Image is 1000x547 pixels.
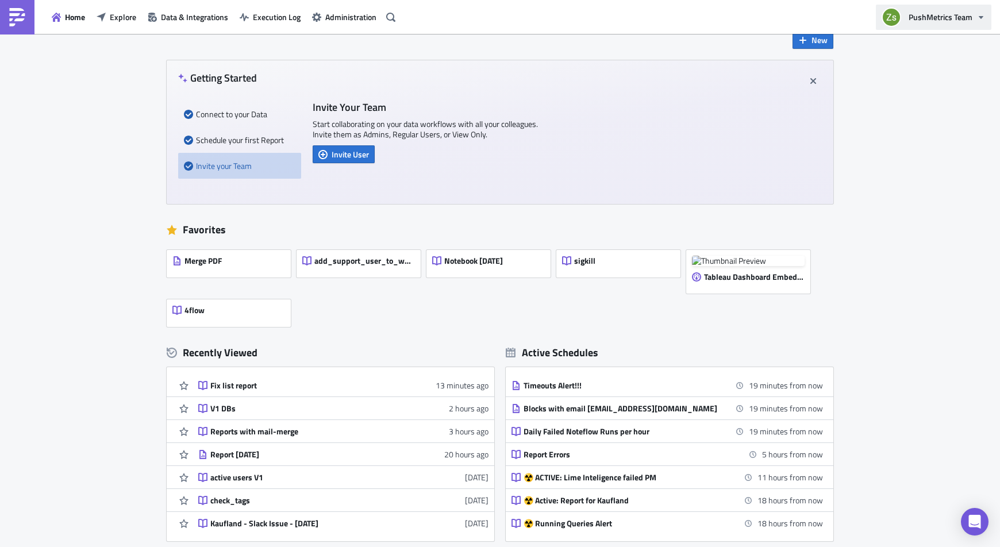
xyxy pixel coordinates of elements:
[762,448,823,460] time: 2025-09-18 19:00
[449,425,489,437] time: 2025-09-18T07:49:36Z
[436,379,489,391] time: 2025-09-18T10:27:59Z
[46,8,91,26] button: Home
[511,397,823,419] a: Blocks with email [EMAIL_ADDRESS][DOMAIN_NAME]19 minutes from now
[91,8,142,26] button: Explore
[704,272,804,282] span: Tableau Dashboard Embed [DATE]
[524,449,725,460] div: Report Errors
[234,8,306,26] button: Execution Log
[465,471,489,483] time: 2025-09-16T11:28:29Z
[210,403,411,414] div: V1 DBs
[8,8,26,26] img: PushMetrics
[184,153,295,179] div: Invite your Team
[198,420,489,442] a: Reports with mail-merge3 hours ago
[198,512,489,534] a: Kaufland - Slack Issue - [DATE][DATE]
[325,11,376,23] span: Administration
[556,244,686,294] a: sigkill
[511,374,823,396] a: Timeouts Alert!!!19 minutes from now
[524,380,725,391] div: Timeouts Alert!!!
[511,512,823,534] a: ☢️ Running Queries Alert18 hours from now
[757,471,823,483] time: 2025-09-19 01:00
[757,494,823,506] time: 2025-09-19 08:00
[313,145,375,163] button: Invite User
[749,402,823,414] time: 2025-09-18 14:00
[506,346,598,359] div: Active Schedules
[909,11,972,23] span: PushMetrics Team
[574,256,595,266] span: sigkill
[511,443,823,465] a: Report Errors5 hours from now
[184,305,205,315] span: 4flow
[511,489,823,511] a: ☢️ Active: Report for Kaufland18 hours from now
[142,8,234,26] button: Data & Integrations
[184,127,295,153] div: Schedule your first Report
[876,5,991,30] button: PushMetrics Team
[210,380,411,391] div: Fix list report
[465,517,489,529] time: 2025-09-05T14:17:03Z
[210,449,411,460] div: Report [DATE]
[749,425,823,437] time: 2025-09-18 14:00
[524,495,725,506] div: ☢️ Active: Report for Kaufland
[253,11,301,23] span: Execution Log
[198,489,489,511] a: check_tags[DATE]
[297,244,426,294] a: add_support_user_to_workspace
[449,402,489,414] time: 2025-09-18T08:47:12Z
[161,11,228,23] span: Data & Integrations
[167,294,297,327] a: 4flow
[511,466,823,488] a: ☢️ ACTIVE: Lime Inteligence failed PM11 hours from now
[511,420,823,442] a: Daily Failed Noteflow Runs per hour19 minutes from now
[313,119,543,140] p: Start collaborating on your data workflows with all your colleagues. Invite them as Admins, Regul...
[210,495,411,506] div: check_tags
[167,244,297,294] a: Merge PDF
[210,518,411,529] div: Kaufland - Slack Issue - [DATE]
[167,344,494,361] div: Recently Viewed
[686,244,816,294] a: Thumbnail PreviewTableau Dashboard Embed [DATE]
[198,397,489,419] a: V1 DBs2 hours ago
[184,101,295,127] div: Connect to your Data
[198,466,489,488] a: active users V1[DATE]
[314,256,414,266] span: add_support_user_to_workspace
[306,8,382,26] button: Administration
[198,443,489,465] a: Report [DATE]20 hours ago
[444,448,489,460] time: 2025-09-17T14:46:40Z
[465,494,489,506] time: 2025-09-05T14:41:03Z
[524,403,725,414] div: Blocks with email [EMAIL_ADDRESS][DOMAIN_NAME]
[313,101,543,113] h4: Invite Your Team
[524,518,725,529] div: ☢️ Running Queries Alert
[426,244,556,294] a: Notebook [DATE]
[210,426,411,437] div: Reports with mail-merge
[524,426,725,437] div: Daily Failed Noteflow Runs per hour
[110,11,136,23] span: Explore
[65,11,85,23] span: Home
[210,472,411,483] div: active users V1
[793,31,833,49] button: New
[811,34,828,46] span: New
[332,148,369,160] span: Invite User
[178,72,257,84] h4: Getting Started
[184,256,222,266] span: Merge PDF
[692,256,805,266] img: Thumbnail Preview
[749,379,823,391] time: 2025-09-18 14:00
[524,472,725,483] div: ☢️ ACTIVE: Lime Inteligence failed PM
[167,221,833,238] div: Favorites
[882,7,901,27] img: Avatar
[198,374,489,396] a: Fix list report13 minutes ago
[444,256,503,266] span: Notebook [DATE]
[961,508,989,536] div: Open Intercom Messenger
[757,517,823,529] time: 2025-09-19 08:00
